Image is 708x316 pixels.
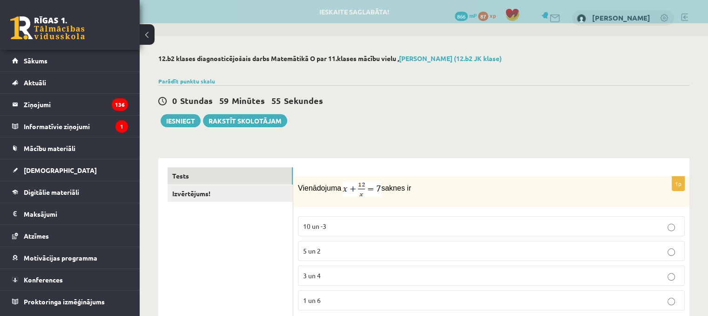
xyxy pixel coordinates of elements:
[24,254,97,262] span: Motivācijas programma
[115,120,128,133] i: 1
[24,144,75,152] span: Mācību materiāli
[668,298,675,305] input: 1 un 6
[180,95,213,106] span: Stundas
[24,203,128,225] legend: Maksājumi
[12,181,128,203] a: Digitālie materiāli
[172,95,177,106] span: 0
[668,224,675,231] input: 10 un -3
[12,269,128,290] a: Konferences
[10,16,85,40] a: Rīgas 1. Tālmācības vidusskola
[12,247,128,268] a: Motivācijas programma
[232,95,265,106] span: Minūtes
[12,291,128,312] a: Proktoringa izmēģinājums
[24,232,49,240] span: Atzīmes
[12,50,128,71] a: Sākums
[284,95,323,106] span: Sekundes
[24,297,105,306] span: Proktoringa izmēģinājums
[399,54,502,62] a: [PERSON_NAME] (12.b2 JK klase)
[672,176,685,191] p: 1p
[158,55,689,62] h2: 12.b2 klases diagnosticējošais darbs Matemātikā O par 11.klases mācību vielu ,
[24,78,46,87] span: Aktuāli
[24,275,63,284] span: Konferences
[219,95,229,106] span: 59
[24,56,47,65] span: Sākums
[12,72,128,93] a: Aktuāli
[298,184,341,192] span: Vienādojuma
[12,159,128,181] a: [DEMOGRAPHIC_DATA]
[168,167,293,185] a: Tests
[668,248,675,256] input: 5 un 2
[24,94,128,115] legend: Ziņojumi
[12,225,128,247] a: Atzīmes
[303,271,321,280] span: 3 un 4
[343,181,381,197] img: qlSsXu6OdwvZzpKw4d+mB0AAAAASUVORK5CYII=
[303,247,321,255] span: 5 un 2
[158,77,215,85] a: Parādīt punktu skalu
[112,98,128,111] i: 136
[168,185,293,202] a: Izvērtējums!
[12,94,128,115] a: Ziņojumi136
[12,137,128,159] a: Mācību materiāli
[381,184,411,192] span: saknes ir
[271,95,281,106] span: 55
[303,222,326,230] span: 10 un -3
[668,273,675,281] input: 3 un 4
[161,114,201,127] button: Iesniegt
[24,116,128,137] legend: Informatīvie ziņojumi
[12,203,128,225] a: Maksājumi
[303,296,321,304] span: 1 un 6
[24,166,97,174] span: [DEMOGRAPHIC_DATA]
[12,116,128,137] a: Informatīvie ziņojumi1
[24,188,79,196] span: Digitālie materiāli
[203,114,287,127] a: Rakstīt skolotājam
